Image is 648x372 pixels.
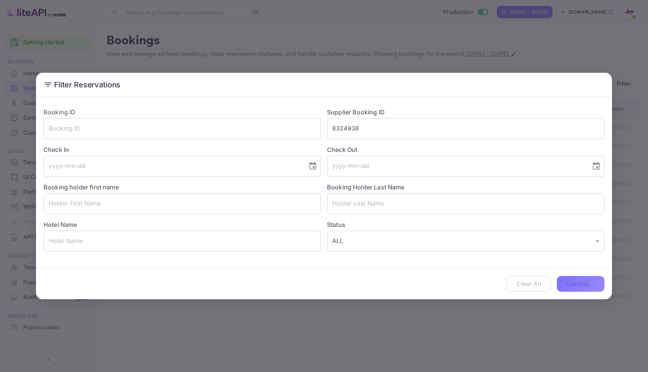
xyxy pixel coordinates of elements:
label: Booking holder first name [43,183,119,191]
input: yyyy-mm-dd [327,156,586,177]
input: Booking ID [43,118,321,139]
label: Status [327,220,604,229]
h2: Filter Reservations [36,73,612,97]
label: Booking Holder Last Name [327,183,405,191]
label: Supplier Booking ID [327,108,385,116]
label: Booking ID [43,108,76,116]
input: yyyy-mm-dd [43,156,302,177]
label: Check In [43,145,321,154]
input: Supplier Booking ID [327,118,604,139]
input: Holder First Name [43,193,321,214]
label: Hotel Name [43,221,77,228]
input: Holder Last Name [327,193,604,214]
input: Hotel Name [43,231,321,252]
label: Check Out [327,145,604,154]
div: ALL [327,231,604,252]
button: Choose date [589,159,604,174]
button: Choose date [305,159,320,174]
